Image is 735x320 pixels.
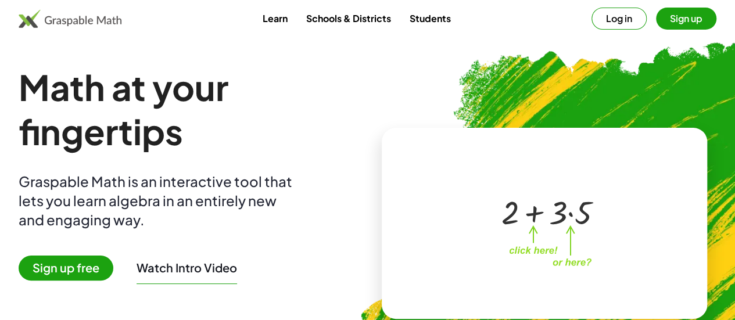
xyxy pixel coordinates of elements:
[296,8,400,29] a: Schools & Districts
[19,172,297,229] div: Graspable Math is an interactive tool that lets you learn algebra in an entirely new and engaging...
[591,8,647,30] button: Log in
[656,8,716,30] button: Sign up
[19,65,363,153] h1: Math at your fingertips
[19,256,113,281] span: Sign up free
[400,8,460,29] a: Students
[253,8,296,29] a: Learn
[137,260,237,275] button: Watch Intro Video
